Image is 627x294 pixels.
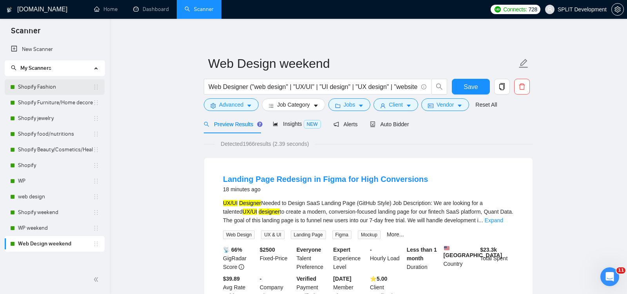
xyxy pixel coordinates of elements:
[18,95,93,111] a: Shopify Furniture/Home decore
[93,225,99,231] span: holder
[495,6,501,13] img: upwork-logo.png
[11,65,51,71] span: My Scanners
[480,247,497,253] b: $ 23.3k
[223,276,240,282] b: $39.89
[5,220,105,236] li: WP weekend
[239,264,244,270] span: info-circle
[261,230,284,239] span: UX & UI
[431,79,447,94] button: search
[223,230,255,239] span: Web Design
[5,25,47,42] span: Scanner
[223,200,237,206] mark: UX/UI
[387,231,404,238] a: More...
[18,79,93,95] a: Shopify Fashion
[328,98,371,111] button: folderJobscaret-down
[258,245,295,271] div: Fixed-Price
[208,82,418,92] input: Search Freelance Jobs...
[344,100,355,109] span: Jobs
[219,100,243,109] span: Advanced
[5,79,105,95] li: Shopify Fashion
[20,65,51,71] span: My Scanners
[260,247,275,253] b: $ 2500
[5,142,105,158] li: Shopify Beauty/Cosmetics/Health
[93,209,99,216] span: holder
[262,98,325,111] button: barsJob Categorycaret-down
[5,173,105,189] li: WP
[335,103,341,109] span: folder
[370,276,387,282] b: ⭐️ 5.00
[611,6,624,13] a: setting
[273,121,321,127] span: Insights
[243,209,257,215] mark: UX/UI
[93,162,99,169] span: holder
[333,121,358,127] span: Alerts
[421,84,426,89] span: info-circle
[204,122,209,127] span: search
[93,241,99,247] span: holder
[18,111,93,126] a: Shopify jewelry
[260,276,262,282] b: -
[600,267,619,286] iframe: Intercom live chat
[93,178,99,184] span: holder
[93,84,99,90] span: holder
[485,217,503,223] a: Expand
[210,103,216,109] span: setting
[370,121,409,127] span: Auto Bidder
[389,100,403,109] span: Client
[421,98,469,111] button: idcardVendorcaret-down
[464,82,478,92] span: Save
[277,100,310,109] span: Job Category
[452,79,490,94] button: Save
[358,103,364,109] span: caret-down
[368,245,405,271] div: Hourly Load
[547,7,553,12] span: user
[5,189,105,205] li: web design
[5,126,105,142] li: Shopify food/nutritions
[370,247,372,253] b: -
[304,120,321,129] span: NEW
[93,276,101,283] span: double-left
[444,245,449,251] img: 🇺🇸
[18,236,93,252] a: Web Design weekend
[11,42,98,57] a: New Scanner
[93,100,99,106] span: holder
[475,100,497,109] a: Reset All
[406,103,411,109] span: caret-down
[5,111,105,126] li: Shopify jewelry
[297,247,321,253] b: Everyone
[313,103,319,109] span: caret-down
[515,83,529,90] span: delete
[373,98,418,111] button: userClientcaret-down
[437,100,454,109] span: Vendor
[442,245,479,271] div: Country
[18,158,93,173] a: Shopify
[405,245,442,271] div: Duration
[185,6,214,13] a: searchScanner
[204,121,260,127] span: Preview Results
[18,173,93,189] a: WP
[239,200,261,206] mark: Designer
[333,276,351,282] b: [DATE]
[333,122,339,127] span: notification
[246,103,252,109] span: caret-down
[380,103,386,109] span: user
[204,98,259,111] button: settingAdvancedcaret-down
[444,245,502,258] b: [GEOGRAPHIC_DATA]
[273,121,278,127] span: area-chart
[495,83,509,90] span: copy
[215,140,314,148] span: Detected 1966 results (2.39 seconds)
[358,230,381,239] span: Mockup
[370,122,375,127] span: robot
[494,79,510,94] button: copy
[478,245,515,271] div: Total Spent
[223,175,428,183] a: Landing Page Redesign in Figma for High Conversions
[93,131,99,137] span: holder
[11,65,16,71] span: search
[529,5,537,14] span: 728
[5,95,105,111] li: Shopify Furniture/Home decore
[503,5,527,14] span: Connects:
[18,205,93,220] a: Shopify weekend
[432,83,447,90] span: search
[133,6,169,13] a: dashboardDashboard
